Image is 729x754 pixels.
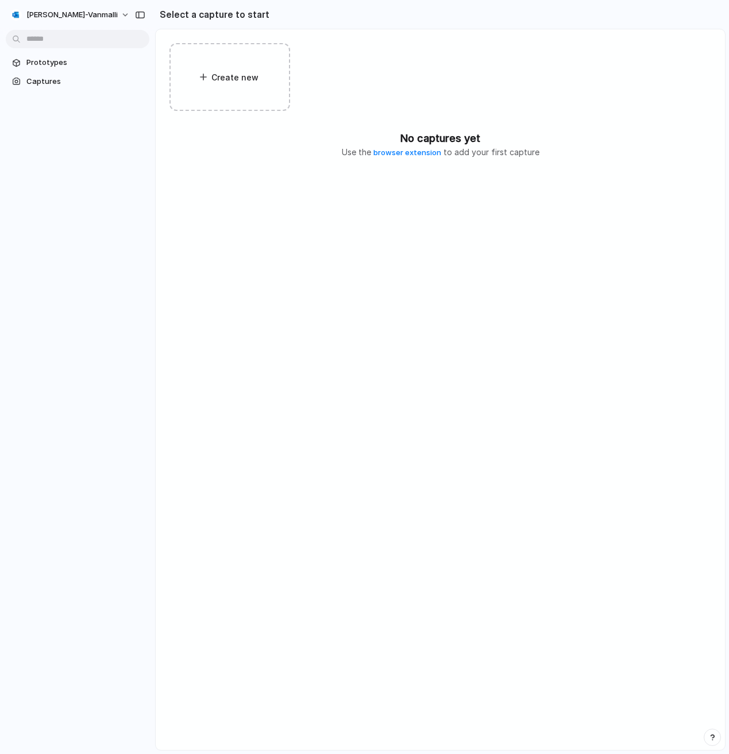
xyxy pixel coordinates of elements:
[26,76,145,87] span: Captures
[6,73,149,90] a: Captures
[342,146,539,159] p: Use the to add your first capture
[169,43,290,111] div: Create new prototype
[26,57,145,68] span: Prototypes
[211,71,260,83] span: Create new
[6,54,149,71] a: Prototypes
[373,148,441,157] a: browser extension
[6,6,136,24] button: [PERSON_NAME]-vanmalli
[400,130,480,146] h2: No captures yet
[155,7,269,21] h2: Select a capture to start
[26,9,118,21] span: [PERSON_NAME]-vanmalli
